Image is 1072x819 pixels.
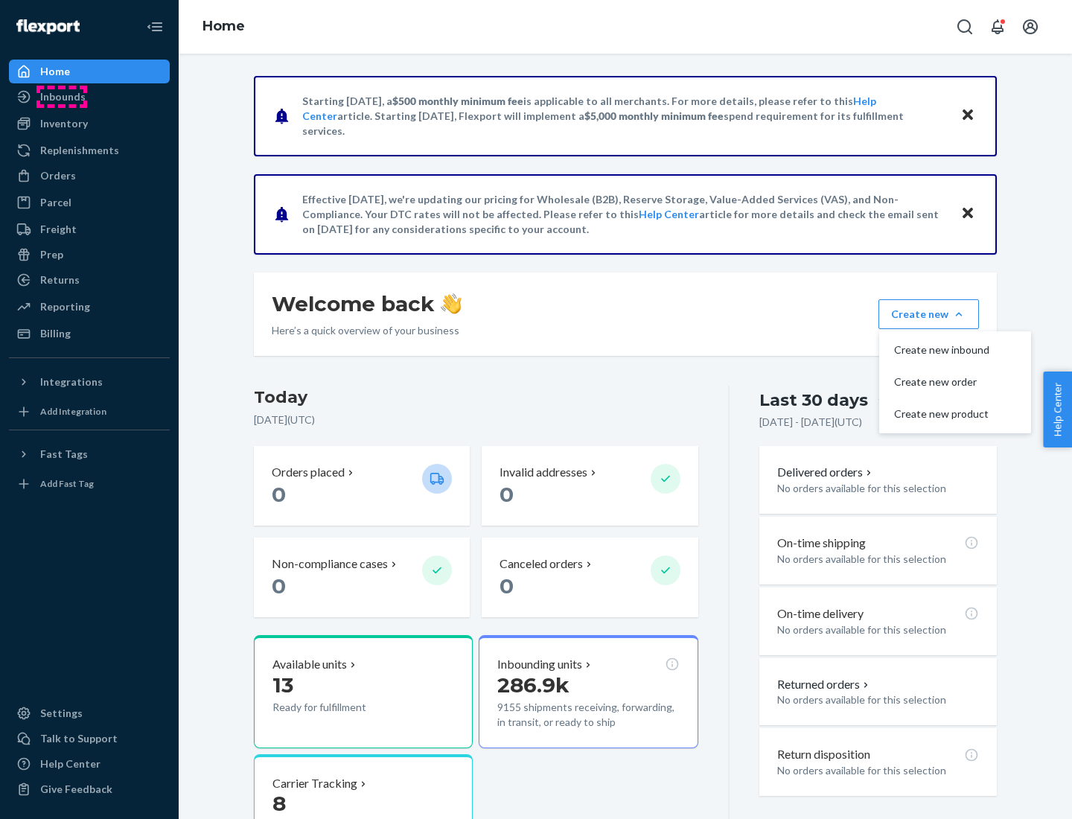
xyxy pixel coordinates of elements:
[272,323,462,338] p: Here’s a quick overview of your business
[759,389,868,412] div: Last 30 days
[759,415,862,430] p: [DATE] - [DATE] ( UTC )
[302,192,946,237] p: Effective [DATE], we're updating our pricing for Wholesale (B2B), Reserve Storage, Value-Added Se...
[639,208,699,220] a: Help Center
[9,268,170,292] a: Returns
[777,464,875,481] button: Delivered orders
[40,706,83,721] div: Settings
[272,573,286,599] span: 0
[894,409,989,419] span: Create new product
[882,366,1028,398] button: Create new order
[9,60,170,83] a: Home
[254,538,470,617] button: Non-compliance cases 0
[777,535,866,552] p: On-time shipping
[9,442,170,466] button: Fast Tags
[500,482,514,507] span: 0
[202,18,245,34] a: Home
[1015,12,1045,42] button: Open account menu
[272,775,357,792] p: Carrier Tracking
[777,552,979,567] p: No orders available for this selection
[882,398,1028,430] button: Create new product
[777,692,979,707] p: No orders available for this selection
[9,112,170,136] a: Inventory
[392,95,523,107] span: $500 monthly minimum fee
[302,94,946,138] p: Starting [DATE], a is applicable to all merchants. For more details, please refer to this article...
[9,217,170,241] a: Freight
[950,12,980,42] button: Open Search Box
[40,64,70,79] div: Home
[958,105,977,127] button: Close
[272,791,286,816] span: 8
[191,5,257,48] ol: breadcrumbs
[9,472,170,496] a: Add Fast Tag
[9,727,170,751] a: Talk to Support
[777,763,979,778] p: No orders available for this selection
[40,299,90,314] div: Reporting
[9,322,170,345] a: Billing
[584,109,724,122] span: $5,000 monthly minimum fee
[479,635,698,748] button: Inbounding units286.9k9155 shipments receiving, forwarding, in transit, or ready to ship
[40,247,63,262] div: Prep
[9,191,170,214] a: Parcel
[272,290,462,317] h1: Welcome back
[40,731,118,746] div: Talk to Support
[272,482,286,507] span: 0
[272,555,388,573] p: Non-compliance cases
[958,203,977,225] button: Close
[140,12,170,42] button: Close Navigation
[777,746,870,763] p: Return disposition
[272,464,345,481] p: Orders placed
[441,293,462,314] img: hand-wave emoji
[254,386,698,409] h3: Today
[272,672,293,698] span: 13
[882,334,1028,366] button: Create new inbound
[40,375,103,389] div: Integrations
[983,12,1012,42] button: Open notifications
[9,85,170,109] a: Inbounds
[40,195,71,210] div: Parcel
[9,752,170,776] a: Help Center
[894,377,989,387] span: Create new order
[482,538,698,617] button: Canceled orders 0
[40,782,112,797] div: Give Feedback
[40,756,100,771] div: Help Center
[40,89,86,104] div: Inbounds
[40,168,76,183] div: Orders
[40,222,77,237] div: Freight
[9,164,170,188] a: Orders
[777,605,864,622] p: On-time delivery
[500,464,587,481] p: Invalid addresses
[497,700,679,730] p: 9155 shipments receiving, forwarding, in transit, or ready to ship
[40,447,88,462] div: Fast Tags
[9,777,170,801] button: Give Feedback
[9,370,170,394] button: Integrations
[9,243,170,267] a: Prep
[9,400,170,424] a: Add Integration
[497,672,569,698] span: 286.9k
[1043,372,1072,447] button: Help Center
[40,143,119,158] div: Replenishments
[9,701,170,725] a: Settings
[500,555,583,573] p: Canceled orders
[254,412,698,427] p: [DATE] ( UTC )
[482,446,698,526] button: Invalid addresses 0
[254,635,473,748] button: Available units13Ready for fulfillment
[16,19,80,34] img: Flexport logo
[777,481,979,496] p: No orders available for this selection
[894,345,989,355] span: Create new inbound
[497,656,582,673] p: Inbounding units
[9,138,170,162] a: Replenishments
[777,676,872,693] button: Returned orders
[777,622,979,637] p: No orders available for this selection
[40,116,88,131] div: Inventory
[40,477,94,490] div: Add Fast Tag
[9,295,170,319] a: Reporting
[878,299,979,329] button: Create newCreate new inboundCreate new orderCreate new product
[40,273,80,287] div: Returns
[40,405,106,418] div: Add Integration
[40,326,71,341] div: Billing
[272,700,410,715] p: Ready for fulfillment
[272,656,347,673] p: Available units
